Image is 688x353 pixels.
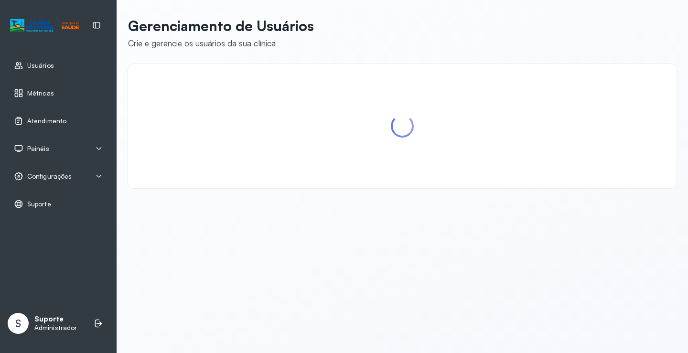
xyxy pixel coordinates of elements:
a: Métricas [14,88,103,98]
a: Usuários [14,61,103,70]
span: Usuários [27,62,54,70]
div: Crie e gerencie os usuários da sua clínica [128,38,314,48]
img: Logotipo do estabelecimento [10,18,79,33]
span: Painéis [27,145,49,153]
span: Métricas [27,89,54,97]
p: Suporte [34,315,77,324]
span: Atendimento [27,117,66,125]
a: Atendimento [14,116,103,126]
span: Suporte [27,200,51,208]
span: Configurações [27,172,72,181]
p: Administrador [34,324,77,332]
span: S [15,317,21,330]
p: Gerenciamento de Usuários [128,17,314,34]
